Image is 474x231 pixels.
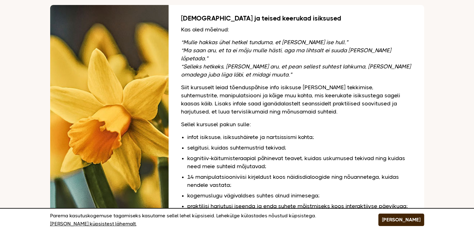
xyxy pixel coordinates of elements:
[187,173,412,189] li: 14 manipulatsiooniviisi kirjeldust koos näidisdialoogide ning nõuannetega, kuidas nendele vastata;
[181,25,412,34] p: Kas oled mõelnud:
[50,212,363,228] p: Parema kasutuskogemuse tagamiseks kasutame sellel lehel küpsiseid. Lehekülge külastades nõustud k...
[181,14,412,22] h2: [DEMOGRAPHIC_DATA] ja teised keerukad isiksused
[187,192,412,200] li: kogemuslugu vägivaldses suhtes olnud inimesega;
[181,120,412,128] p: Sellel kursusel pakun sulle:
[187,154,412,170] li: kognitiiv-käitumisteraapial põhinevat teavet, kuidas uskumused tekivad ning kuidas need meie suht...
[187,133,412,141] li: infot isiksuse, isiksushäirete ja nartsissismi kohta;
[50,220,136,228] a: [PERSON_NAME] küpsistest lähemalt.
[181,83,412,116] p: Siit kursuselt leiad tõenduspõhise info isiksuse [PERSON_NAME] tekkimise, suhtemustrite, manipula...
[378,214,424,226] button: [PERSON_NAME]
[187,144,412,152] li: selgitusi, kuidas suhtemustrid tekivad;
[181,38,412,79] p: “Mulle hakkas ühel hetkel tunduma, et [PERSON_NAME] ise hull.” “Ma saan aru, et ta ei mõju mulle ...
[187,202,412,210] li: praktilisi harjutusi iseenda ja enda suhete mõistmiseks koos interaktiivse päevikuga;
